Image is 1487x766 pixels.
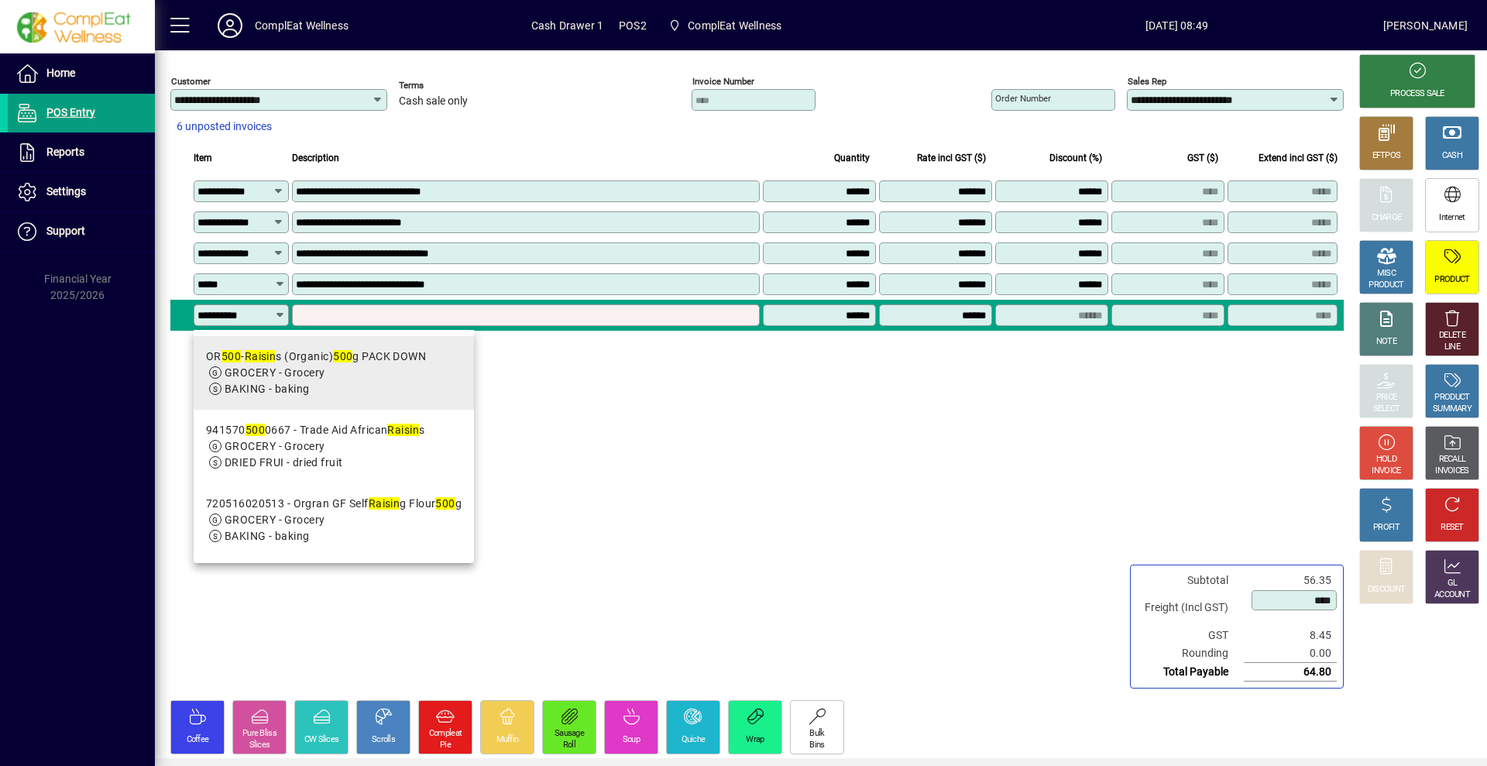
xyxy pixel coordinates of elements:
[399,95,468,108] span: Cash sale only
[1187,149,1218,167] span: GST ($)
[206,422,425,438] div: 941570 0667 - Trade Aid African s
[225,514,325,526] span: GROCERY - Grocery
[440,740,451,751] div: Pie
[46,67,75,79] span: Home
[429,728,462,740] div: Compleat
[1244,572,1337,589] td: 56.35
[1368,584,1405,596] div: DISCOUNT
[1390,88,1444,100] div: PROCESS SALE
[1435,465,1468,477] div: INVOICES
[1137,663,1244,682] td: Total Payable
[1373,404,1400,415] div: SELECT
[970,13,1383,38] span: [DATE] 08:49
[1137,589,1244,627] td: Freight (Incl GST)
[1448,578,1458,589] div: GL
[1137,572,1244,589] td: Subtotal
[206,496,462,512] div: 720516020513 - Orgran GF Self g Flour g
[46,225,85,237] span: Support
[249,740,270,751] div: Slices
[1373,522,1399,534] div: PROFIT
[372,734,395,746] div: Scrolls
[225,440,325,452] span: GROCERY - Grocery
[662,12,788,40] span: ComplEat Wellness
[194,483,474,557] mat-option: 720516020513 - Orgran GF Self Raising Flour 500g
[619,13,647,38] span: POS2
[1383,13,1468,38] div: [PERSON_NAME]
[1442,150,1462,162] div: CASH
[1244,663,1337,682] td: 64.80
[1434,274,1469,286] div: PRODUCT
[387,424,419,436] em: Raisin
[46,185,86,198] span: Settings
[1439,330,1465,342] div: DELETE
[225,366,325,379] span: GROCERY - Grocery
[333,350,352,362] em: 500
[1444,342,1460,353] div: LINE
[292,149,339,167] span: Description
[194,410,474,483] mat-option: 9415705000667 - Trade Aid African Raisins
[1376,454,1396,465] div: HOLD
[1439,454,1466,465] div: RECALL
[222,350,241,362] em: 500
[399,81,492,91] span: Terms
[1137,644,1244,663] td: Rounding
[623,734,640,746] div: Soup
[1376,392,1397,404] div: PRICE
[1137,627,1244,644] td: GST
[205,12,255,40] button: Profile
[834,149,870,167] span: Quantity
[225,530,310,542] span: BAKING - baking
[1372,212,1402,224] div: CHARGE
[225,383,310,395] span: BAKING - baking
[170,113,278,141] button: 6 unposted invoices
[194,336,474,410] mat-option: OR500 - Raisins (Organic) 500g PACK DOWN
[8,173,155,211] a: Settings
[1128,76,1166,87] mat-label: Sales rep
[171,76,211,87] mat-label: Customer
[917,149,986,167] span: Rate incl GST ($)
[46,146,84,158] span: Reports
[496,734,519,746] div: Muffin
[1439,212,1465,224] div: Internet
[809,728,824,740] div: Bulk
[1433,404,1472,415] div: SUMMARY
[1259,149,1338,167] span: Extend incl GST ($)
[304,734,339,746] div: CW Slices
[1244,644,1337,663] td: 0.00
[682,734,706,746] div: Quiche
[688,13,781,38] span: ComplEat Wellness
[995,93,1051,104] mat-label: Order number
[1244,627,1337,644] td: 8.45
[246,424,265,436] em: 500
[1377,268,1396,280] div: MISC
[435,497,455,510] em: 500
[245,350,276,362] em: Raisin
[8,212,155,251] a: Support
[206,349,426,365] div: OR - s (Organic) g PACK DOWN
[746,734,764,746] div: Wrap
[1434,392,1469,404] div: PRODUCT
[1434,589,1470,601] div: ACCOUNT
[8,54,155,93] a: Home
[531,13,603,38] span: Cash Drawer 1
[1376,336,1396,348] div: NOTE
[187,734,209,746] div: Coffee
[1441,522,1464,534] div: RESET
[177,119,272,135] span: 6 unposted invoices
[1369,280,1403,291] div: PRODUCT
[563,740,575,751] div: Roll
[1049,149,1102,167] span: Discount (%)
[242,728,276,740] div: Pure Bliss
[46,106,95,119] span: POS Entry
[369,497,400,510] em: Raisin
[1372,150,1401,162] div: EFTPOS
[194,149,212,167] span: Item
[809,740,824,751] div: Bins
[255,13,349,38] div: ComplEat Wellness
[8,133,155,172] a: Reports
[555,728,584,740] div: Sausage
[692,76,754,87] mat-label: Invoice number
[225,456,343,469] span: DRIED FRUI - dried fruit
[1372,465,1400,477] div: INVOICE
